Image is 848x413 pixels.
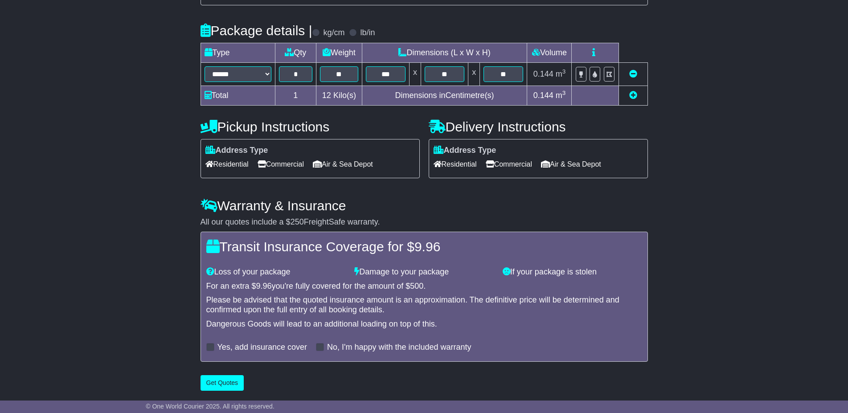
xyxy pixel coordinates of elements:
h4: Pickup Instructions [201,119,420,134]
span: 9.96 [414,239,440,254]
td: Kilo(s) [316,86,362,105]
a: Remove this item [629,70,637,78]
span: 0.144 [533,91,553,100]
td: 1 [275,86,316,105]
div: Damage to your package [350,267,498,277]
td: Type [201,43,275,62]
label: Address Type [205,146,268,155]
h4: Delivery Instructions [429,119,648,134]
span: Commercial [486,157,532,171]
span: 12 [322,91,331,100]
span: Air & Sea Depot [313,157,373,171]
sup: 3 [562,68,566,75]
span: 0.144 [533,70,553,78]
span: Residential [205,157,249,171]
div: For an extra $ you're fully covered for the amount of $ . [206,282,642,291]
div: Please be advised that the quoted insurance amount is an approximation. The definitive price will... [206,295,642,315]
sup: 3 [562,90,566,96]
span: Air & Sea Depot [541,157,601,171]
span: © One World Courier 2025. All rights reserved. [146,403,274,410]
td: Qty [275,43,316,62]
label: lb/in [360,28,375,38]
td: Weight [316,43,362,62]
span: Commercial [258,157,304,171]
td: Dimensions (L x W x H) [362,43,527,62]
span: 9.96 [256,282,272,290]
label: No, I'm happy with the included warranty [327,343,471,352]
span: 500 [410,282,423,290]
label: Address Type [434,146,496,155]
a: Add new item [629,91,637,100]
label: kg/cm [323,28,344,38]
span: m [556,70,566,78]
td: x [468,62,480,86]
div: Loss of your package [202,267,350,277]
span: m [556,91,566,100]
td: x [409,62,421,86]
td: Dimensions in Centimetre(s) [362,86,527,105]
td: Total [201,86,275,105]
h4: Package details | [201,23,312,38]
h4: Warranty & Insurance [201,198,648,213]
span: 250 [291,217,304,226]
label: Yes, add insurance cover [217,343,307,352]
div: Dangerous Goods will lead to an additional loading on top of this. [206,319,642,329]
button: Get Quotes [201,375,244,391]
h4: Transit Insurance Coverage for $ [206,239,642,254]
td: Volume [527,43,572,62]
div: All our quotes include a $ FreightSafe warranty. [201,217,648,227]
span: Residential [434,157,477,171]
div: If your package is stolen [498,267,647,277]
